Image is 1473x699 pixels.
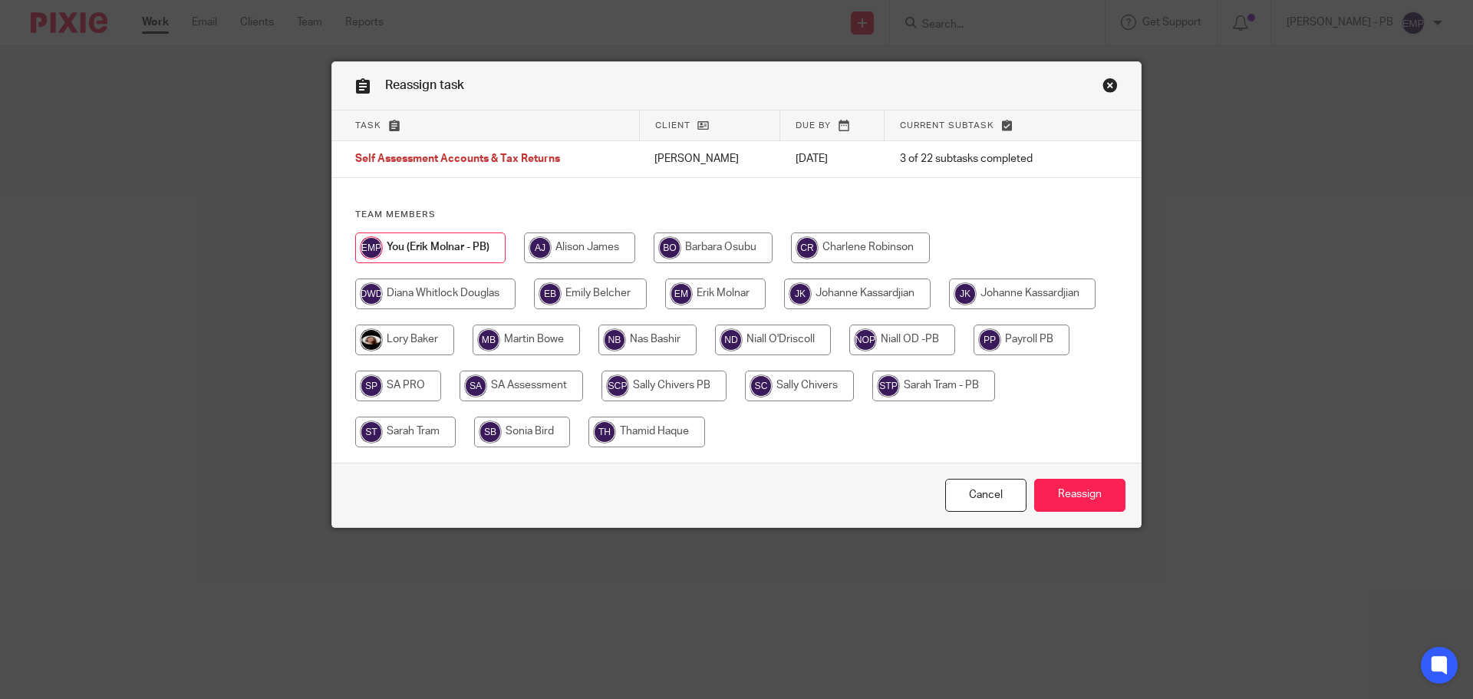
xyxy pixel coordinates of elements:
[355,209,1118,221] h4: Team members
[655,121,690,130] span: Client
[355,154,560,165] span: Self Assessment Accounts & Tax Returns
[885,141,1085,178] td: 3 of 22 subtasks completed
[796,121,831,130] span: Due by
[654,151,765,167] p: [PERSON_NAME]
[1034,479,1125,512] input: Reassign
[385,79,464,91] span: Reassign task
[1102,77,1118,98] a: Close this dialog window
[900,121,994,130] span: Current subtask
[945,479,1026,512] a: Close this dialog window
[796,151,869,167] p: [DATE]
[355,121,381,130] span: Task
